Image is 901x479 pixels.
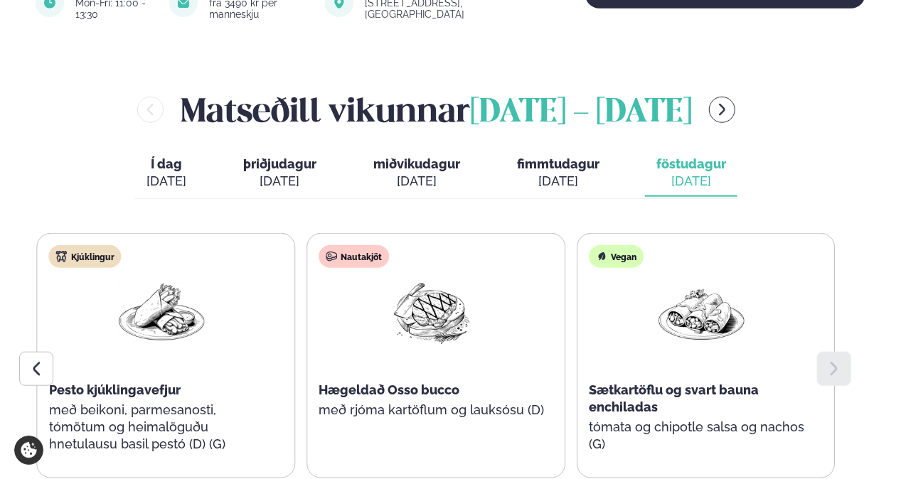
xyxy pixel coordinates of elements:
[589,419,815,453] p: tómata og chipotle salsa og nachos (G)
[319,245,389,268] div: Nautakjöt
[596,251,607,262] img: Vegan.svg
[181,87,692,133] h2: Matseðill vikunnar
[373,156,460,171] span: miðvikudagur
[56,251,68,262] img: chicken.svg
[14,436,43,465] a: Cookie settings
[365,6,535,23] a: link
[326,251,337,262] img: beef.svg
[146,156,186,173] span: Í dag
[137,97,164,123] button: menu-btn-left
[243,156,316,171] span: þriðjudagur
[470,97,692,129] span: [DATE] - [DATE]
[709,97,735,123] button: menu-btn-right
[656,173,726,190] div: [DATE]
[645,150,737,197] button: föstudagur [DATE]
[135,150,198,197] button: Í dag [DATE]
[517,173,599,190] div: [DATE]
[319,402,545,419] p: með rjóma kartöflum og lauksósu (D)
[373,173,460,190] div: [DATE]
[319,382,459,397] span: Hægeldað Osso bucco
[117,279,208,345] img: Wraps.png
[49,402,275,453] p: með beikoni, parmesanosti, tómötum og heimalöguðu hnetulausu basil pestó (D) (G)
[589,245,644,268] div: Vegan
[517,156,599,171] span: fimmtudagur
[386,279,477,345] img: Beef-Meat.png
[589,382,759,414] span: Sætkartöflu og svart bauna enchiladas
[232,150,328,197] button: þriðjudagur [DATE]
[243,173,316,190] div: [DATE]
[362,150,471,197] button: miðvikudagur [DATE]
[49,245,122,268] div: Kjúklingur
[506,150,611,197] button: fimmtudagur [DATE]
[656,156,726,171] span: föstudagur
[49,382,181,397] span: Pesto kjúklingavefjur
[656,279,747,345] img: Enchilada.png
[146,173,186,190] div: [DATE]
